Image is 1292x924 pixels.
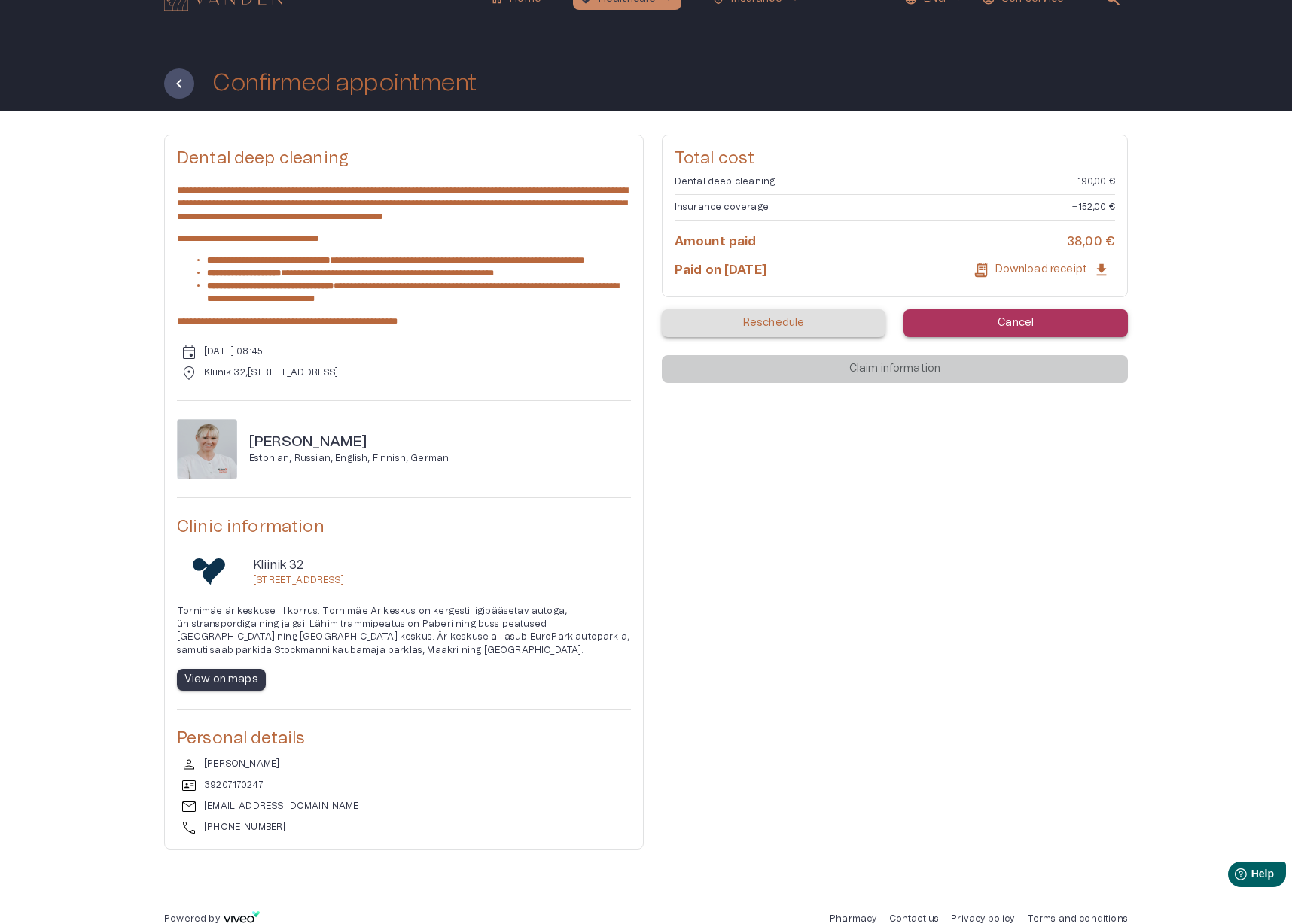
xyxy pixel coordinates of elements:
[253,556,344,574] p: Kliinik 32
[1067,233,1115,250] h6: 38,00 €
[177,419,237,479] img: doctor
[204,821,285,834] p: [PHONE_NUMBER]
[253,574,344,587] p: [STREET_ADDRESS]
[903,309,1128,337] button: Cancel
[180,819,198,837] span: call
[662,309,886,337] button: Reschedule
[193,556,226,587] img: Kliinik 32 logo
[675,262,766,278] h6: Paid on [DATE]
[675,147,1115,169] h5: Total cost
[249,433,449,453] h6: [PERSON_NAME]
[249,452,449,465] p: Estonian, Russian, English, Finnish, German
[184,672,258,688] p: View on maps
[743,315,805,331] p: Reschedule
[1027,914,1128,923] a: Terms and conditions
[951,914,1014,923] a: Privacy policy
[1077,175,1115,188] p: 190,00 €
[675,233,757,250] h6: Amount paid
[1175,856,1292,898] iframe: Help widget launcher
[177,516,631,538] h5: Clinic information
[204,345,263,358] p: [DATE] 08:45
[204,800,362,813] p: [EMAIL_ADDRESS][DOMAIN_NAME]
[177,184,631,327] div: editable markdown
[180,343,198,361] span: event
[204,758,279,771] p: [PERSON_NAME]
[662,355,1128,383] div: Claim information will be available after your appointment
[180,364,198,382] span: location_on
[995,262,1087,278] p: Download receipt
[212,70,477,96] h1: Confirmed appointment
[164,68,194,99] button: Back
[1072,201,1115,214] p: −152,00 €
[180,777,198,795] span: id_card
[998,315,1034,331] p: Cancel
[675,201,769,214] p: Insurance coverage
[177,669,266,691] button: View on maps
[177,728,631,749] h5: Personal details
[180,755,198,774] span: person
[967,256,1115,284] button: Download receipt
[177,606,629,654] span: Tornimäe ärikeskuse III korrus. Tornimäe Ärikeskus on kergesti ligipääsetav autoga, ühistranspord...
[177,147,631,169] h5: Dental deep cleaning
[675,175,775,188] p: Dental deep cleaning
[204,779,264,792] p: 39207170247
[204,366,339,379] p: Kliinik 32 , [STREET_ADDRESS]
[180,798,198,816] span: mail
[830,914,876,923] a: Pharmacy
